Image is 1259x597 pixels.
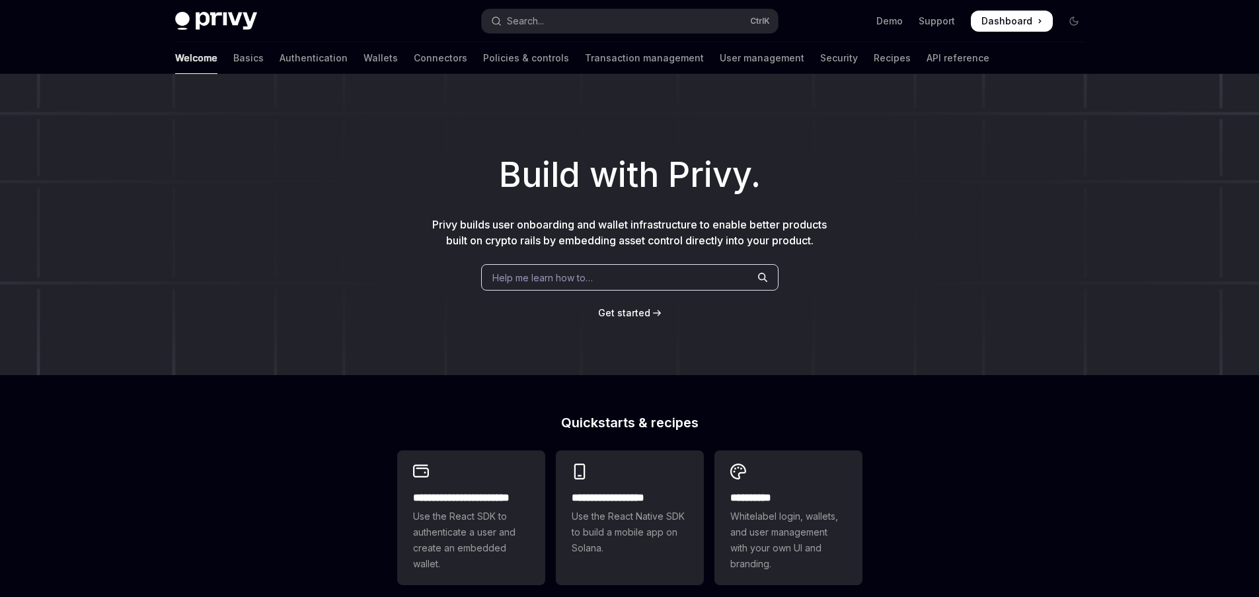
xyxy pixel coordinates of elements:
a: Policies & controls [483,42,569,74]
a: Authentication [280,42,348,74]
a: Basics [233,42,264,74]
span: Use the React SDK to authenticate a user and create an embedded wallet. [413,509,529,572]
span: Dashboard [981,15,1032,28]
span: Ctrl K [750,16,770,26]
span: Whitelabel login, wallets, and user management with your own UI and branding. [730,509,847,572]
a: User management [720,42,804,74]
a: Welcome [175,42,217,74]
span: Get started [598,307,650,318]
a: **** *****Whitelabel login, wallets, and user management with your own UI and branding. [714,450,862,585]
div: Search... [507,13,544,29]
img: dark logo [175,12,257,30]
h2: Quickstarts & recipes [397,416,862,429]
a: Wallets [363,42,398,74]
a: Demo [876,15,903,28]
button: Toggle dark mode [1063,11,1085,32]
h1: Build with Privy. [21,149,1238,201]
a: Recipes [874,42,911,74]
button: Open search [482,9,778,33]
a: Dashboard [971,11,1053,32]
a: Transaction management [585,42,704,74]
span: Privy builds user onboarding and wallet infrastructure to enable better products built on crypto ... [432,218,827,247]
a: API reference [927,42,989,74]
span: Use the React Native SDK to build a mobile app on Solana. [572,509,688,556]
a: Support [919,15,955,28]
a: Connectors [414,42,467,74]
a: Security [820,42,858,74]
a: Get started [598,306,650,320]
span: Help me learn how to… [492,271,593,285]
a: **** **** **** ***Use the React Native SDK to build a mobile app on Solana. [556,450,704,585]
